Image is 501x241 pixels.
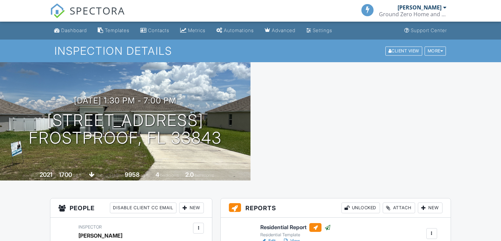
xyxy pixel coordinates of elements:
[272,27,295,33] div: Advanced
[51,24,90,37] a: Dashboard
[73,173,82,178] span: sq. ft.
[313,27,332,33] div: Settings
[221,198,451,218] h3: Reports
[156,171,159,178] div: 4
[50,3,65,18] img: The Best Home Inspection Software - Spectora
[418,202,443,213] div: New
[31,173,39,178] span: Built
[141,173,149,178] span: sq.ft.
[61,27,87,33] div: Dashboard
[29,112,222,147] h1: [STREET_ADDRESS] Frostproof, FL 33843
[96,173,103,178] span: slab
[379,11,447,18] div: Ground Zero Home and Mold Inspections LLC
[260,223,331,232] h6: Residential Report
[188,27,206,33] div: Metrics
[74,96,176,105] h3: [DATE] 1:30 pm - 7:00 pm
[59,171,72,178] div: 1700
[385,48,424,53] a: Client View
[110,173,124,178] span: Lot Size
[402,24,450,37] a: Support Center
[40,171,52,178] div: 2021
[148,27,169,33] div: Contacts
[78,224,102,230] span: Inspector
[177,24,208,37] a: Metrics
[398,4,442,11] div: [PERSON_NAME]
[260,232,331,238] div: Residential Template
[224,27,254,33] div: Automations
[138,24,172,37] a: Contacts
[78,231,122,241] div: [PERSON_NAME]
[54,45,447,57] h1: Inspection Details
[179,202,204,213] div: New
[160,173,179,178] span: bedrooms
[214,24,257,37] a: Automations (Basic)
[195,173,214,178] span: bathrooms
[304,24,335,37] a: Settings
[341,202,380,213] div: Unlocked
[70,3,125,18] span: SPECTORA
[110,202,176,213] div: Disable Client CC Email
[383,202,415,213] div: Attach
[125,171,140,178] div: 9958
[385,46,422,55] div: Client View
[185,171,194,178] div: 2.0
[425,46,446,55] div: More
[50,198,212,218] h3: People
[260,223,331,238] a: Residential Report Residential Template
[262,24,298,37] a: Advanced
[50,9,125,23] a: SPECTORA
[95,24,132,37] a: Templates
[411,27,447,33] div: Support Center
[105,27,129,33] div: Templates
